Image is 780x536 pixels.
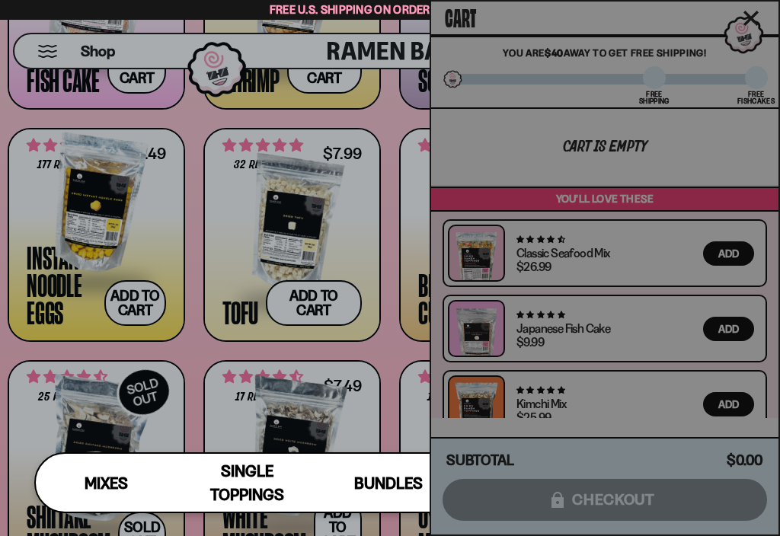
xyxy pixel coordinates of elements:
[210,461,284,504] span: Single Toppings
[270,2,511,17] span: Free U.S. Shipping on Orders over $40 🍜
[354,474,423,493] span: Bundles
[318,454,459,512] a: Bundles
[36,454,177,512] a: Mixes
[85,474,128,493] span: Mixes
[177,454,318,512] a: Single Toppings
